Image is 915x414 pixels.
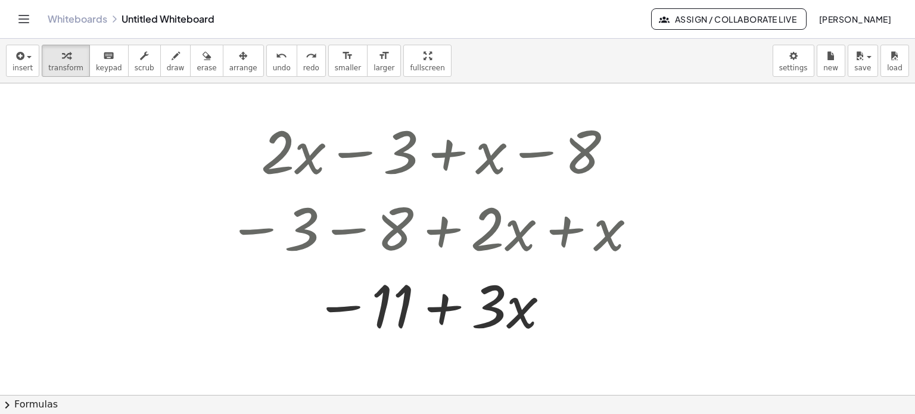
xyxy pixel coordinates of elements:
[6,45,39,77] button: insert
[160,45,191,77] button: draw
[48,13,107,25] a: Whiteboards
[89,45,129,77] button: keyboardkeypad
[276,49,287,63] i: undo
[273,64,291,72] span: undo
[818,14,891,24] span: [PERSON_NAME]
[13,64,33,72] span: insert
[651,8,807,30] button: Assign / Collaborate Live
[367,45,401,77] button: format_sizelarger
[779,64,808,72] span: settings
[197,64,216,72] span: erase
[103,49,114,63] i: keyboard
[661,14,796,24] span: Assign / Collaborate Live
[96,64,122,72] span: keypad
[342,49,353,63] i: format_size
[223,45,264,77] button: arrange
[817,45,845,77] button: new
[378,49,390,63] i: format_size
[880,45,909,77] button: load
[773,45,814,77] button: settings
[297,45,326,77] button: redoredo
[403,45,451,77] button: fullscreen
[374,64,394,72] span: larger
[42,45,90,77] button: transform
[823,64,838,72] span: new
[128,45,161,77] button: scrub
[167,64,185,72] span: draw
[306,49,317,63] i: redo
[887,64,902,72] span: load
[48,64,83,72] span: transform
[848,45,878,77] button: save
[335,64,361,72] span: smaller
[854,64,871,72] span: save
[266,45,297,77] button: undoundo
[809,8,901,30] button: [PERSON_NAME]
[229,64,257,72] span: arrange
[190,45,223,77] button: erase
[303,64,319,72] span: redo
[135,64,154,72] span: scrub
[14,10,33,29] button: Toggle navigation
[328,45,368,77] button: format_sizesmaller
[410,64,444,72] span: fullscreen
